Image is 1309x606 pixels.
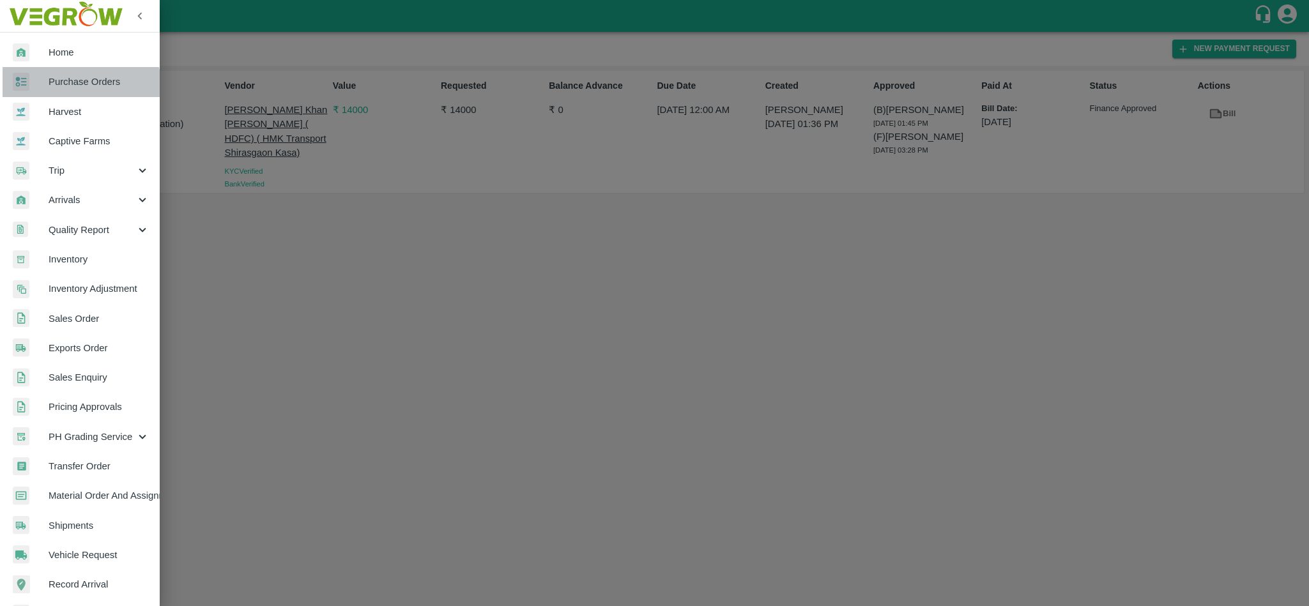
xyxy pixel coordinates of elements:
span: PH Grading Service [49,430,135,444]
img: inventory [13,280,29,298]
span: Captive Farms [49,134,149,148]
img: sales [13,398,29,416]
span: Home [49,45,149,59]
img: whInventory [13,250,29,269]
span: Harvest [49,105,149,119]
span: Pricing Approvals [49,400,149,414]
span: Shipments [49,519,149,533]
img: whTracker [13,427,29,446]
img: vehicle [13,545,29,564]
img: recordArrival [13,575,30,593]
img: harvest [13,132,29,151]
span: Purchase Orders [49,75,149,89]
img: qualityReport [13,222,28,238]
span: Inventory [49,252,149,266]
img: whArrival [13,191,29,209]
span: Exports Order [49,341,149,355]
span: Quality Report [49,223,135,237]
span: Vehicle Request [49,548,149,562]
span: Sales Enquiry [49,370,149,384]
img: whArrival [13,43,29,62]
img: delivery [13,162,29,180]
img: reciept [13,73,29,91]
img: harvest [13,102,29,121]
span: Record Arrival [49,577,149,591]
img: centralMaterial [13,487,29,505]
span: Arrivals [49,193,135,207]
img: sales [13,309,29,328]
span: Trip [49,163,135,178]
span: Inventory Adjustment [49,282,149,296]
img: shipments [13,338,29,357]
img: whTransfer [13,457,29,476]
span: Sales Order [49,312,149,326]
span: Transfer Order [49,459,149,473]
img: shipments [13,516,29,534]
img: sales [13,368,29,387]
span: Material Order And Assignment [49,489,149,503]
